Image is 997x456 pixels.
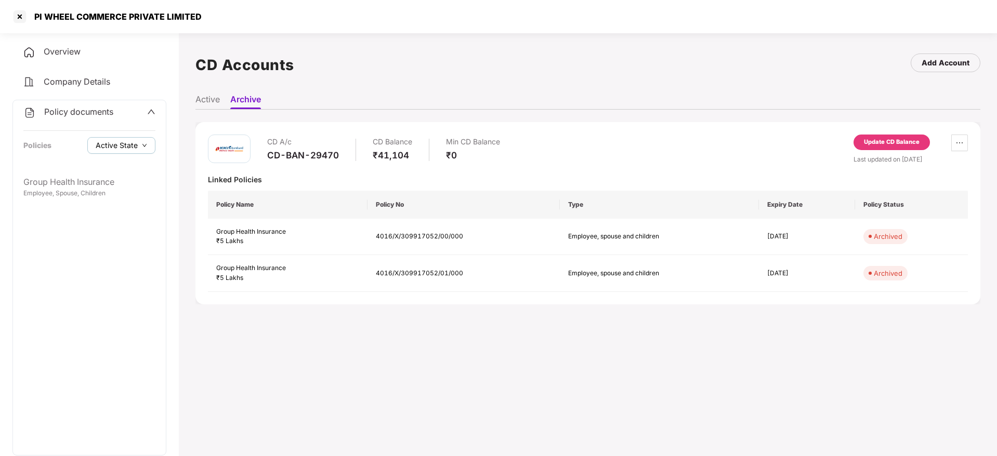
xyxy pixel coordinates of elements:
h1: CD Accounts [195,53,294,76]
img: icici.png [214,143,245,154]
th: Expiry Date [759,191,855,219]
div: Employee, spouse and children [568,269,683,278]
span: ellipsis [952,139,967,147]
span: Overview [44,46,81,57]
div: Group Health Insurance [216,227,359,237]
button: Active Statedown [87,137,155,154]
li: Archive [230,94,261,109]
div: Group Health Insurance [23,176,155,189]
div: Group Health Insurance [216,263,359,273]
td: [DATE] [759,219,855,256]
div: Archived [874,268,902,278]
div: PI WHEEL COMMERCE PRIVATE LIMITED [28,11,202,22]
div: CD-BAN-29470 [267,150,339,161]
span: up [147,108,155,116]
th: Type [560,191,759,219]
span: Policy documents [44,106,113,117]
img: svg+xml;base64,PHN2ZyB4bWxucz0iaHR0cDovL3d3dy53My5vcmcvMjAwMC9zdmciIHdpZHRoPSIyNCIgaGVpZ2h0PSIyNC... [23,106,36,119]
th: Policy Name [208,191,368,219]
span: ₹5 Lakhs [216,274,243,281]
div: ₹0 [446,150,500,161]
th: Policy Status [855,191,968,219]
div: Last updated on [DATE] [854,154,968,164]
div: Linked Policies [208,175,968,184]
div: Min CD Balance [446,135,500,150]
td: [DATE] [759,255,855,292]
span: Active State [96,140,138,151]
div: Update CD Balance [864,138,920,147]
div: Archived [874,231,902,242]
div: ₹41,104 [373,150,412,161]
div: Add Account [922,57,969,69]
td: 4016/X/309917052/01/000 [368,255,560,292]
div: CD Balance [373,135,412,150]
span: down [142,143,147,149]
td: 4016/X/309917052/00/000 [368,219,560,256]
th: Policy No [368,191,560,219]
button: ellipsis [951,135,968,151]
div: Employee, spouse and children [568,232,683,242]
img: svg+xml;base64,PHN2ZyB4bWxucz0iaHR0cDovL3d3dy53My5vcmcvMjAwMC9zdmciIHdpZHRoPSIyNCIgaGVpZ2h0PSIyNC... [23,76,35,88]
div: CD A/c [267,135,339,150]
span: Company Details [44,76,110,87]
li: Active [195,94,220,109]
span: ₹5 Lakhs [216,237,243,245]
img: svg+xml;base64,PHN2ZyB4bWxucz0iaHR0cDovL3d3dy53My5vcmcvMjAwMC9zdmciIHdpZHRoPSIyNCIgaGVpZ2h0PSIyNC... [23,46,35,59]
div: Policies [23,140,51,151]
div: Employee, Spouse, Children [23,189,155,198]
